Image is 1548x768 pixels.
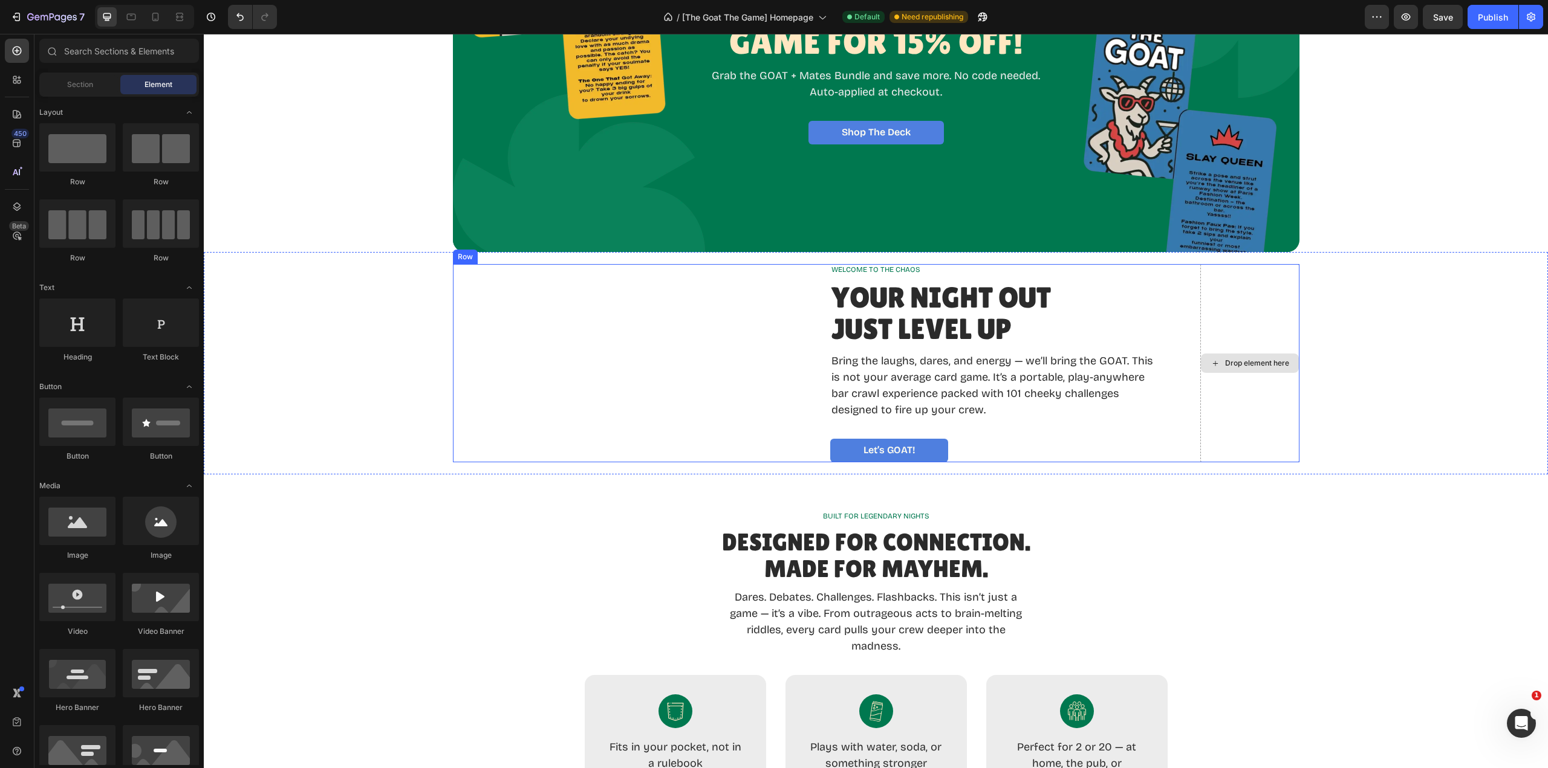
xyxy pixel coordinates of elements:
span: [The Goat The Game] Homepage [682,11,813,24]
p: WELCOME TO THE CHAOS [628,231,955,241]
span: Text [39,282,54,293]
span: Need republishing [902,11,963,22]
input: Search Sections & Elements [39,39,199,63]
div: Video Banner [123,626,199,637]
span: Toggle open [180,278,199,297]
p: Grab the GOAT + Mates Bundle and save more. No code needed. [507,34,837,50]
span: Button [39,381,62,392]
button: 7 [5,5,90,29]
div: Row [252,218,272,228]
p: Auto-applied at checkout. [507,50,837,66]
div: Drop element here [1021,324,1085,334]
span: Media [39,480,60,491]
p: 7 [79,10,85,24]
div: Row [39,253,115,263]
span: Toggle open [180,476,199,495]
div: Row [123,176,199,187]
div: 450 [11,129,29,138]
button: Publish [1468,5,1518,29]
p: Let’s GOAT! [660,411,711,422]
span: 1 [1532,691,1541,700]
div: Hero Banner [39,702,115,713]
div: Video [39,626,115,637]
p: Bring the laughs, dares, and energy — we’ll bring the GOAT. This is not your average card game. I... [628,319,955,384]
div: Undo/Redo [228,5,277,29]
span: Section [67,79,93,90]
p: BUILT FOR LEGENDARY NIGHTS [16,478,1328,488]
div: Hero Banner [123,702,199,713]
p: Fits in your pocket, not in a rulebook [402,705,542,738]
div: Publish [1478,11,1508,24]
span: Default [854,11,880,22]
div: Image [39,550,115,561]
span: Element [145,79,172,90]
div: Row [39,176,115,187]
h2: Designed for Connection. Made for Mayhem. [516,494,828,549]
iframe: Intercom live chat [1507,709,1536,738]
span: / [677,11,680,24]
span: Toggle open [180,377,199,396]
span: Toggle open [180,103,199,122]
iframe: Design area [204,34,1548,768]
span: Save [1433,12,1453,22]
div: Heading [39,352,115,363]
div: Button [123,451,199,462]
p: Dares. Debates. Challenges. Flashbacks. This isn’t just a game — it’s a vibe. From outrageous act... [520,555,825,621]
div: Image [123,550,199,561]
span: Layout [39,107,63,118]
div: Beta [9,221,29,231]
p: Shop the deck [638,93,707,105]
div: Button [39,451,115,462]
p: Plays with water, soda, or something stronger [602,705,743,738]
p: Perfect for 2 or 20 — at home, the pub, or anywhere [802,705,945,754]
a: Shop the deck [605,87,740,111]
div: Row [123,253,199,263]
a: Let’s GOAT! [626,405,744,428]
button: Save [1423,5,1463,29]
div: Text Block [123,352,199,363]
h2: Your Night Out Just Level Up [626,247,856,314]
